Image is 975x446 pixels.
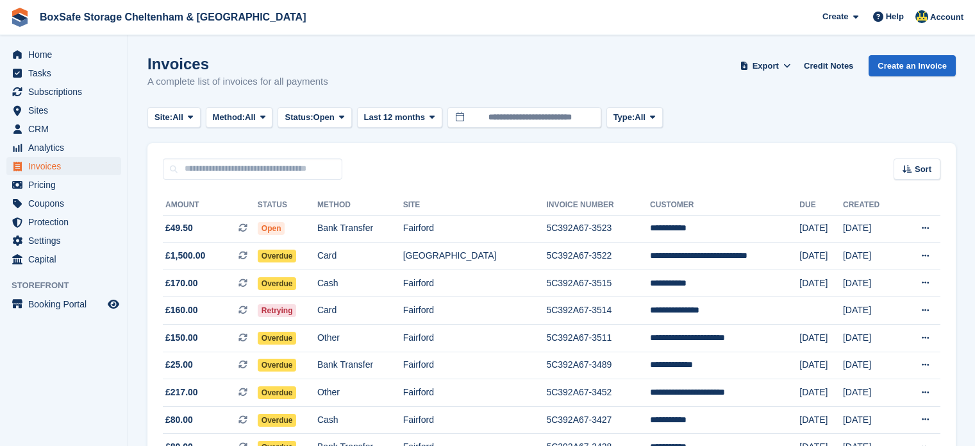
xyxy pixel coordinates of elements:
th: Created [843,195,899,216]
th: Method [317,195,403,216]
a: menu [6,295,121,313]
span: Type: [613,111,635,124]
td: [DATE] [843,325,899,352]
span: Capital [28,250,105,268]
a: Create an Invoice [869,55,956,76]
a: menu [6,213,121,231]
td: Fairford [403,325,547,352]
span: Open [258,222,285,235]
span: Home [28,46,105,64]
a: menu [6,120,121,138]
span: £160.00 [165,304,198,317]
span: Export [753,60,779,73]
a: menu [6,232,121,250]
th: Amount [163,195,258,216]
td: [DATE] [799,243,843,270]
span: £170.00 [165,277,198,290]
td: [DATE] [799,406,843,434]
button: Last 12 months [357,107,442,128]
span: CRM [28,120,105,138]
td: Fairford [403,406,547,434]
span: Subscriptions [28,83,105,101]
td: [DATE] [843,270,899,297]
span: Create [822,10,848,23]
button: Method: All [206,107,273,128]
th: Due [799,195,843,216]
th: Status [258,195,317,216]
span: Overdue [258,250,297,262]
a: menu [6,83,121,101]
span: Method: [213,111,246,124]
td: Other [317,325,403,352]
span: Storefront [12,279,128,292]
td: [DATE] [799,379,843,407]
span: £150.00 [165,331,198,345]
th: Site [403,195,547,216]
td: 5C392A67-3511 [546,325,650,352]
span: Retrying [258,304,297,317]
td: 5C392A67-3452 [546,379,650,407]
img: stora-icon-8386f47178a22dfd0bd8f6a31ec36ba5ce8667c1dd55bd0f319d3a0aa187defe.svg [10,8,29,27]
img: Kim Virabi [915,10,928,23]
a: menu [6,101,121,119]
span: Overdue [258,386,297,399]
th: Invoice Number [546,195,650,216]
span: £80.00 [165,413,193,427]
span: Overdue [258,332,297,345]
td: [DATE] [843,379,899,407]
a: menu [6,176,121,194]
td: Fairford [403,270,547,297]
td: 5C392A67-3489 [546,352,650,379]
button: Site: All [147,107,201,128]
td: 5C392A67-3515 [546,270,650,297]
span: £217.00 [165,386,198,399]
span: £1,500.00 [165,249,205,262]
td: [DATE] [843,215,899,243]
td: Cash [317,406,403,434]
a: menu [6,157,121,175]
td: [DATE] [799,325,843,352]
span: Booking Portal [28,295,105,313]
button: Export [737,55,794,76]
span: Tasks [28,64,105,82]
td: Fairford [403,215,547,243]
span: Analytics [28,139,105,157]
a: menu [6,46,121,64]
td: Fairford [403,352,547,379]
a: menu [6,64,121,82]
td: Fairford [403,379,547,407]
td: Bank Transfer [317,215,403,243]
td: 5C392A67-3522 [546,243,650,270]
span: Status: [285,111,313,124]
td: Card [317,297,403,325]
span: Sites [28,101,105,119]
span: £49.50 [165,221,193,235]
span: Last 12 months [364,111,425,124]
td: [DATE] [799,215,843,243]
span: Account [930,11,963,24]
span: Invoices [28,157,105,175]
td: [DATE] [799,270,843,297]
span: Pricing [28,176,105,194]
td: 5C392A67-3523 [546,215,650,243]
span: Protection [28,213,105,231]
span: Coupons [28,194,105,212]
span: £25.00 [165,358,193,372]
span: Overdue [258,414,297,427]
span: Overdue [258,359,297,372]
a: BoxSafe Storage Cheltenham & [GEOGRAPHIC_DATA] [35,6,311,28]
a: Credit Notes [799,55,858,76]
h1: Invoices [147,55,328,73]
td: Bank Transfer [317,352,403,379]
td: [DATE] [799,352,843,379]
span: All [245,111,256,124]
span: Sort [915,163,931,176]
span: Overdue [258,277,297,290]
button: Status: Open [278,107,351,128]
span: Site: [154,111,172,124]
td: Card [317,243,403,270]
a: menu [6,250,121,268]
td: [GEOGRAPHIC_DATA] [403,243,547,270]
th: Customer [650,195,799,216]
td: [DATE] [843,297,899,325]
